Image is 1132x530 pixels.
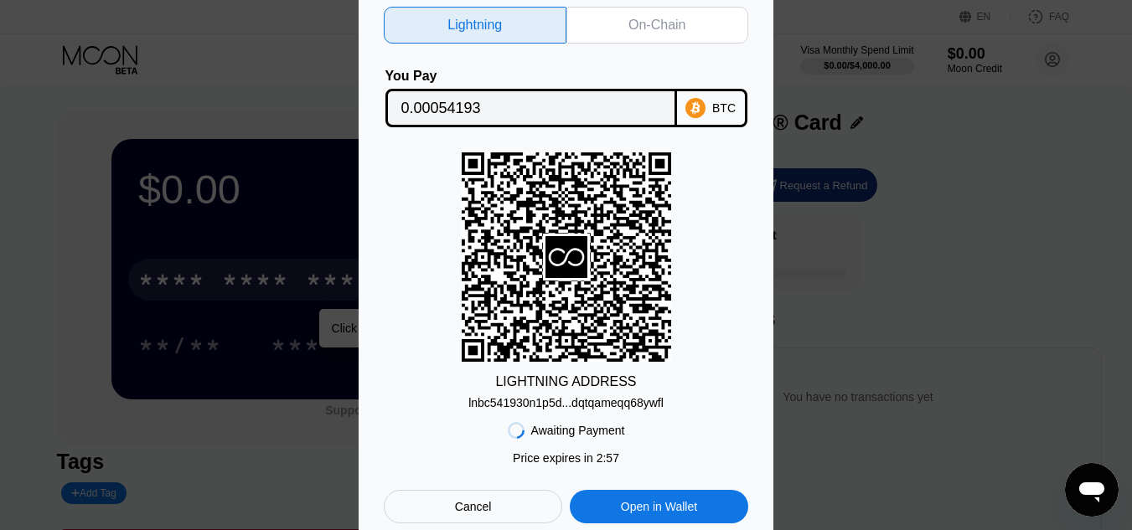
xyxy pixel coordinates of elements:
[531,424,625,437] div: Awaiting Payment
[570,490,748,523] div: Open in Wallet
[1065,463,1119,517] iframe: Button to launch messaging window
[468,396,664,409] div: lnbc541930n1p5d...dqtqameqq68ywfl
[597,451,619,465] span: 2 : 57
[384,7,566,44] div: Lightning
[621,499,697,514] div: Open in Wallet
[455,499,492,514] div: Cancel
[566,7,749,44] div: On-Chain
[513,451,619,465] div: Price expires in
[712,101,736,115] div: BTC
[447,17,502,33] div: Lightning
[495,374,636,389] div: LIGHTNING ADDRESS
[468,389,664,409] div: lnbc541930n1p5d...dqtqameqq68ywfl
[384,490,562,523] div: Cancel
[628,17,685,33] div: On-Chain
[384,69,748,127] div: You PayBTC
[385,69,677,84] div: You Pay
